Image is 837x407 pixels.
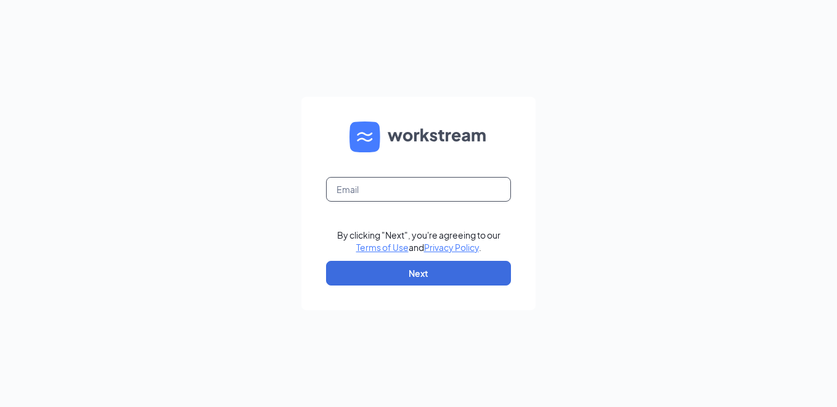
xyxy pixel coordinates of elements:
[326,261,511,286] button: Next
[326,177,511,202] input: Email
[349,121,488,152] img: WS logo and Workstream text
[424,242,479,253] a: Privacy Policy
[337,229,500,253] div: By clicking "Next", you're agreeing to our and .
[356,242,409,253] a: Terms of Use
